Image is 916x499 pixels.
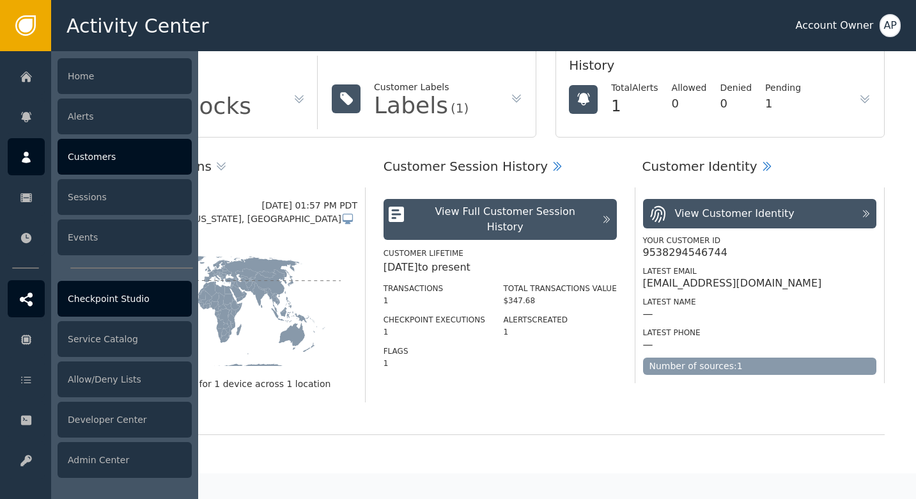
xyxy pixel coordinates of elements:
label: Total Transactions Value [503,284,616,293]
div: 1 [384,358,485,369]
label: Transactions [384,284,444,293]
div: Pending [765,81,801,95]
div: Customer Session History [384,157,548,176]
div: (1) [451,102,469,115]
label: Alerts Created [503,315,568,324]
div: Latest Phone [643,327,876,338]
div: Number of sources: 1 [643,358,876,375]
a: Alerts [8,98,192,135]
div: Admin Center [58,442,192,478]
a: Sessions [8,178,192,216]
div: Customer Identity [642,157,757,176]
label: Flags [384,347,408,356]
div: Events [58,219,192,255]
div: Home [58,58,192,94]
div: 9538294546744 [643,246,727,259]
div: 1 [384,326,485,338]
div: Developer Center [58,402,192,438]
div: Account Owner [795,18,873,33]
a: Admin Center [8,441,192,479]
div: Alerts [58,99,192,134]
a: Events [8,219,192,256]
div: Labels [374,94,448,117]
div: Customer Labels [374,81,469,94]
div: [EMAIL_ADDRESS][DOMAIN_NAME] [643,277,822,290]
div: 0 [720,95,752,112]
div: Checkpoint Studio [58,281,192,317]
a: Developer Center [8,401,192,438]
div: Sessions [58,179,192,215]
a: Allow/Deny Lists [8,361,192,398]
div: Showing recent activity for 1 device across 1 location [91,377,357,391]
div: View Full Customer Session History [415,204,595,235]
div: View Customer Identity [675,206,795,221]
a: Service Catalog [8,321,192,358]
a: Customers [8,138,192,175]
a: Checkpoint Studio [8,280,192,317]
div: 1 [384,295,485,306]
div: Allowed [672,81,707,95]
div: — [643,308,653,321]
span: [GEOGRAPHIC_DATA], [US_STATE], [GEOGRAPHIC_DATA] [91,212,341,226]
div: 1 [765,95,801,112]
div: 1 [503,326,616,338]
div: Latest Email [643,265,876,277]
label: Customer Lifetime [384,249,463,258]
div: Allow/Deny Lists [58,361,192,397]
div: 1 [611,95,658,118]
div: — [643,338,653,351]
button: View Customer Identity [643,199,876,228]
div: Total Alerts [611,81,658,95]
button: View Full Customer Session History [384,199,617,240]
div: Customers [58,139,192,175]
a: Home [8,58,192,95]
div: Your Customer ID [643,235,876,246]
div: 0 [672,95,707,112]
div: $347.68 [503,295,616,306]
div: Denied [720,81,752,95]
div: Service Catalog [58,321,192,357]
div: [DATE] 01:57 PM PDT [262,199,357,212]
span: Activity Center [66,12,209,40]
div: History [569,56,871,81]
div: [DATE] to present [384,260,617,275]
label: Checkpoint Executions [384,315,485,324]
div: Latest Name [643,296,876,308]
button: AP [880,14,901,37]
